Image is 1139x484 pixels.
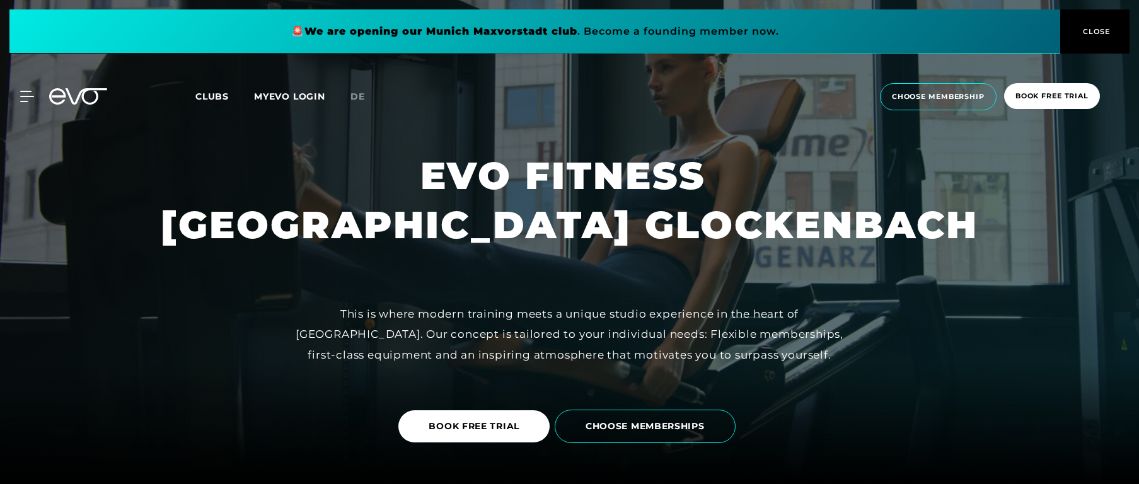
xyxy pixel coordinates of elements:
h1: EVO FITNESS [GEOGRAPHIC_DATA] GLOCKENBACH [161,151,978,250]
span: de [350,91,365,102]
span: CLOSE [1080,26,1111,37]
a: BOOK FREE TRIAL [398,401,555,452]
a: de [350,89,380,104]
span: choose membership [892,91,985,102]
a: MYEVO LOGIN [254,91,325,102]
a: choose membership [876,83,1000,110]
span: CHOOSE MEMBERSHIPS [586,420,705,433]
span: Clubs [195,91,229,102]
span: BOOK FREE TRIAL [429,420,519,433]
span: book free trial [1015,91,1089,101]
a: book free trial [1000,83,1104,110]
a: Clubs [195,90,254,102]
a: CHOOSE MEMBERSHIPS [555,400,741,452]
button: CLOSE [1060,9,1130,54]
div: This is where modern training meets a unique studio experience in the heart of [GEOGRAPHIC_DATA].... [286,304,853,365]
